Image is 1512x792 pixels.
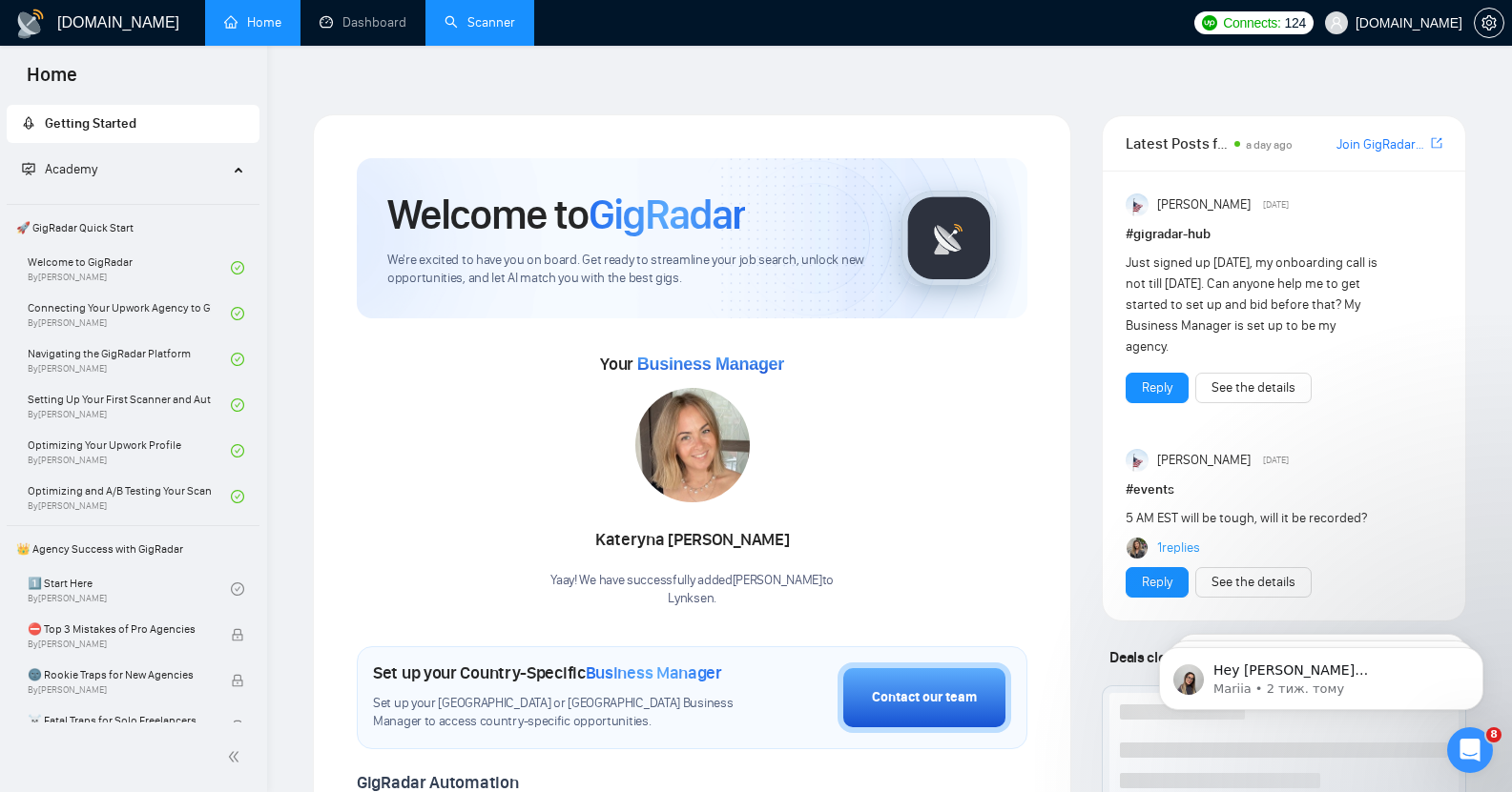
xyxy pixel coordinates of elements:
[1475,15,1503,30] span: setting
[1263,196,1289,213] span: [DATE]
[227,747,246,766] span: double-left
[28,430,231,472] a: Optimizing Your Upwork ProfileBy[PERSON_NAME]
[1431,134,1442,152] a: export
[231,398,244,412] span: check-circle
[231,628,244,641] span: lock
[231,490,244,503] span: check-circle
[28,619,211,639] span: ⛔ Top 3 Mistakes of Pro Agencies
[45,115,136,132] span: Getting Started
[635,388,750,502] img: 1686747197415-13.jpg
[1336,134,1427,155] a: Join GigRadar Slack Community
[1126,193,1149,216] img: Anisuzzaman Khan
[231,444,244,457] span: check-circle
[224,14,281,30] a: homeHome
[1126,224,1442,245] h1: # gigradar-hub
[1126,449,1149,472] img: Anisuzzaman Khan
[1263,452,1289,469] span: [DATE]
[1246,138,1293,152] span: a day ago
[1157,194,1251,215] span: [PERSON_NAME]
[838,662,1011,733] button: Contact our team
[1126,508,1378,529] div: 5 AM EST will be tough, will it be recorded?
[28,711,211,730] span: ☠️ Fatal Traps for Solo Freelancers
[28,293,231,335] a: Connecting Your Upwork Agency to GigRadarBy[PERSON_NAME]
[231,353,244,366] span: check-circle
[387,252,871,288] span: We're excited to have you on board. Get ready to streamline your job search, unlock new opportuni...
[600,354,784,375] span: Your
[1130,607,1512,741] iframe: Intercom notifications повідомлення
[387,189,745,240] h1: Welcome to
[445,14,515,30] a: searchScanner
[1474,15,1504,30] a: setting
[373,695,742,731] span: Set up your [GEOGRAPHIC_DATA] or [GEOGRAPHIC_DATA] Business Manager to access country-specific op...
[1195,567,1312,598] button: See the details
[589,189,745,240] span: GigRadar
[28,684,211,696] span: By [PERSON_NAME]
[1126,479,1442,500] h1: # events
[1285,12,1306,33] span: 124
[28,568,231,610] a: 1️⃣ Start HereBy[PERSON_NAME]
[22,116,35,130] span: rocket
[28,338,231,380] a: Navigating the GigRadar PlatformBy[PERSON_NAME]
[1212,377,1295,398] a: See the details
[1126,132,1229,155] span: Latest Posts from the GigRadar Community
[586,662,722,683] span: Business Manager
[1195,373,1312,403] button: See the details
[1102,640,1360,674] span: Deals closed by similar GigRadar users
[1157,538,1200,558] a: 1replies
[22,161,97,177] span: Academy
[550,524,834,557] div: Kateryna [PERSON_NAME]
[231,261,244,274] span: check-circle
[28,476,231,518] a: Optimizing and A/B Testing Your Scanner for Better ResultsBy[PERSON_NAME]
[11,61,93,101] span: Home
[231,674,244,687] span: lock
[231,307,244,320] span: check-circle
[1127,538,1148,558] img: Korlan
[9,530,258,568] span: 👑 Agency Success with GigRadar
[550,572,834,608] div: Yaay! We have successfully added [PERSON_NAME] to
[231,720,244,733] span: lock
[7,105,259,143] li: Getting Started
[9,209,258,247] span: 🚀 GigRadar Quick Start
[1157,450,1251,471] span: [PERSON_NAME]
[45,161,97,177] span: Academy
[1330,16,1343,30] span: user
[320,14,406,30] a: dashboardDashboard
[1212,572,1295,593] a: See the details
[28,639,211,650] span: By [PERSON_NAME]
[1126,253,1378,357] div: Just signed up [DATE], my onboarding call is not till [DATE]. Can anyone help me to get started t...
[28,247,231,289] a: Welcome to GigRadarBy[PERSON_NAME]
[901,191,997,286] img: gigradar-logo.png
[28,384,231,426] a: Setting Up Your First Scanner and Auto-BidderBy[PERSON_NAME]
[28,665,211,684] span: 🌚 Rookie Traps for New Agencies
[1126,373,1189,403] button: Reply
[1126,567,1189,598] button: Reply
[1142,377,1172,398] a: Reply
[1431,135,1442,151] span: export
[22,162,35,175] span: fund-projection-screen
[872,687,977,708] div: Contact our team
[1202,15,1217,30] img: upwork-logo.png
[1486,727,1502,742] span: 8
[550,590,834,608] p: Lynksen .
[373,662,722,683] h1: Set up your Country-Specific
[1142,572,1172,593] a: Reply
[15,9,46,39] img: logo
[1223,12,1280,33] span: Connects:
[637,355,784,374] span: Business Manager
[1447,727,1493,773] iframe: Intercom live chat
[1474,8,1504,38] button: setting
[231,582,244,596] span: check-circle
